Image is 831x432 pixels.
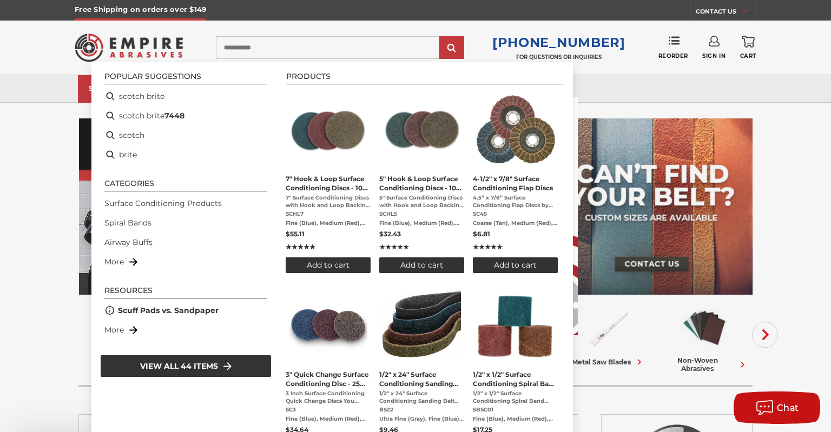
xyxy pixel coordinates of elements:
[473,194,558,209] span: 4.5” x 7/8” Surface Conditioning Flap Discs by Black Hawk Abrasives (SOLD INDIVIDUALLY) Two class...
[473,390,558,405] span: 1/2" x 1/2" Surface Conditioning Spiral Band Name: 1/2 inch x 1/2 inch Surface Conditioning Spira...
[100,213,272,232] li: Spiral Bands
[473,415,558,423] span: Fine (Blue), Medium (Red), Coarse (Tan)
[164,110,184,122] b: 7448
[286,210,371,218] span: SCHL7
[475,91,556,169] img: Scotch brite flap discs
[286,174,371,192] span: 7" Hook & Loop Surface Conditioning Discs - 10 Pack
[379,220,464,227] span: Fine (Blue), Medium (Red), Coarse (Tan)
[379,230,401,238] span: $32.43
[104,217,151,229] a: Spiral Bands
[379,91,464,273] a: 5" Hook & Loop Surface Conditioning Discs - 10 Pack
[286,242,315,252] span: ★★★★★
[379,242,409,252] span: ★★★★★
[286,220,371,227] span: Fine (Blue), Medium (Red), Coarse (Tan)
[100,355,272,377] li: View all 44 items
[473,257,558,273] button: Add to cart
[289,287,367,365] img: 3-inch surface conditioning quick change disc by Black Hawk Abrasives
[473,370,558,388] span: 1/2" x 1/2" Surface Conditioning Spiral Band - 10 Pack
[286,390,371,405] span: 3 Inch Surface Conditioning Quick Change Discs You select Fine (BLUE), Medium (RED), and Coarse (...
[100,232,272,252] li: Airway Buffs
[286,72,564,84] li: Products
[286,91,371,273] a: 7" Hook & Loop Surface Conditioning Discs - 10 Pack
[100,301,272,320] li: Scuff Pads vs. Sandpaper
[118,305,219,316] a: Scuff Pads vs. Sandpaper
[379,406,464,414] span: BS22
[286,370,371,388] span: 3" Quick Change Surface Conditioning Disc - 25 Pack
[734,391,820,424] button: Chat
[100,320,272,340] li: More
[473,406,558,414] span: SBSC01
[140,360,218,372] span: View all 44 items
[379,210,464,218] span: SCHL5
[379,370,464,388] span: 1/2" x 24" Surface Conditioning Sanding Belt
[104,287,267,298] li: Resources
[379,174,464,192] span: 5" Hook & Loop Surface Conditioning Discs - 10 Pack
[286,230,305,238] span: $55.11
[473,220,558,227] span: Coarse (Tan), Medium (Red), Fine (Blue)
[281,87,375,277] li: 7" Hook & Loop Surface Conditioning Discs - 10 Pack
[104,198,222,209] a: Surface Conditioning Products
[375,87,469,277] li: 5" Hook & Loop Surface Conditioning Discs - 10 Pack
[476,287,555,365] img: 1/2" x 1/2" Scotch Brite Spiral Band
[286,415,371,423] span: Fine (Blue), Medium (Red), Coarse (Tan)
[100,106,272,125] li: scotch brite 7448
[100,252,272,271] li: More
[473,210,558,218] span: SC45
[104,237,153,248] a: Airway Buffs
[469,87,562,277] li: 4-1/2" x 7/8" Surface Conditioning Flap Discs
[100,125,272,145] li: scotch
[379,390,464,405] span: 1/2" x 24" Surface Conditioning Sanding Belt Name: .5"x24" Surface Conditioning Belt Description:...
[382,91,461,169] img: 5 inch surface conditioning discs
[379,194,464,209] span: 5" Surface Conditioning Discs with Hook and Loop Backing 5 inch Velcro Surface Conditioning Discs...
[382,287,461,365] img: 1/2"x24" Coarse Surface Conditioning Belt
[379,257,464,273] button: Add to cart
[286,194,371,209] span: 7" Surface Conditioning Discs with Hook and Loop Backing 7 inch Velcro Surface Conditioning Discs...
[286,257,371,273] button: Add to cart
[473,91,558,273] a: 4-1/2" x 7/8" Surface Conditioning Flap Discs
[777,403,799,413] span: Chat
[100,145,272,164] li: brite
[286,406,371,414] span: SC3
[100,87,272,106] li: scotch brite
[473,230,490,238] span: $6.81
[473,174,558,192] span: 4-1/2" x 7/8" Surface Conditioning Flap Discs
[289,91,367,169] img: 7 inch surface conditioning discs
[100,194,272,213] li: Surface Conditioning Products
[104,180,267,191] li: Categories
[104,72,267,84] li: Popular suggestions
[473,242,503,252] span: ★★★★★
[379,415,464,423] span: Ultra Fine (Gray), Fine (Blue), Medium (Red), Coarse (Tan)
